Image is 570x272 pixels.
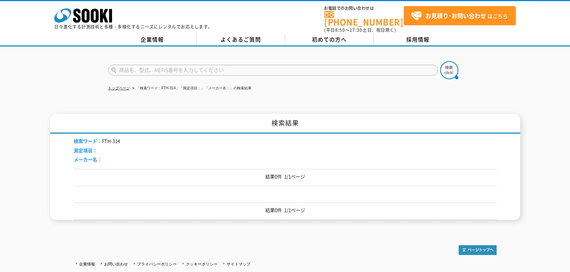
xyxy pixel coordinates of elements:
[108,65,438,76] input: 商品名、型式、NETIS番号を入力してください
[137,262,177,266] a: プライバシーポリシー
[131,85,252,92] li: 「検索ワード：FTH-314」「測定項目：」「メーカー名：」の検索結果
[74,137,102,144] span: 検索ワード：
[324,27,396,33] span: (平日 ～ 土日、祝日除く)
[108,34,197,45] a: 企業情報
[74,207,497,214] p: 結果0件 1/1ページ
[74,137,120,145] li: FTH-314
[411,10,508,21] span: はこちら
[404,6,516,25] a: お見積り･お問い合わせはこちら
[350,27,363,33] span: 17:30
[285,34,374,45] a: 初めての方へ
[104,262,128,266] a: お問い合わせ
[197,34,285,45] a: よくあるご質問
[186,262,218,266] a: クッキーポリシー
[335,27,345,33] span: 8:50
[54,25,213,29] p: 日々進化する計測技術と多種・多様化するニーズにレンタルでお応えします。
[324,6,404,10] span: お電話でのお問い合わせは
[74,156,102,163] span: メーカー名：
[440,61,458,79] img: btn_search.png
[425,11,486,20] strong: お見積り･お問い合わせ
[79,262,95,266] a: 企業情報
[227,262,250,266] a: サイトマップ
[324,11,404,26] a: [PHONE_NUMBER]
[459,245,497,255] img: トップページへ
[50,114,520,134] h1: 検索結果
[74,147,97,154] span: 測定項目：
[108,86,130,90] a: トップページ
[374,34,462,45] a: 採用情報
[312,35,347,43] span: 初めての方へ
[74,173,497,180] p: 結果0件 1/1ページ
